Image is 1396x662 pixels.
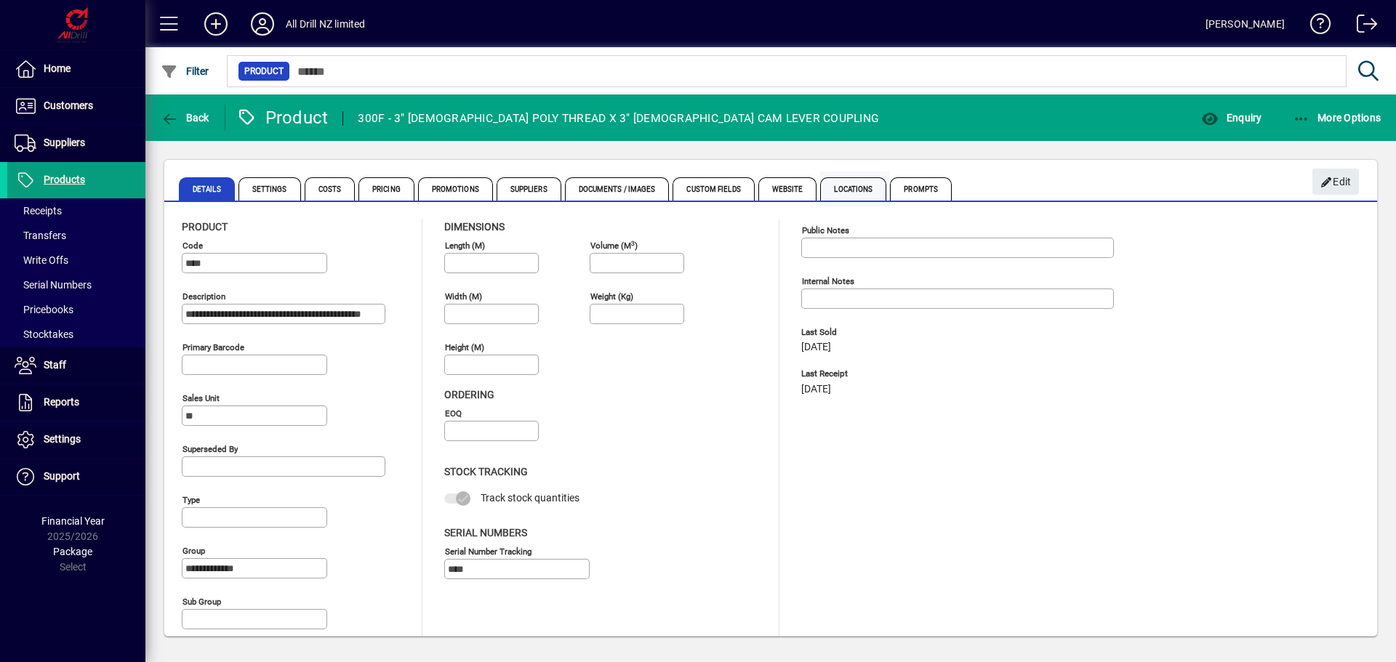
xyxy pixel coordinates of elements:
span: Transfers [15,230,66,241]
span: Products [44,174,85,185]
a: Reports [7,384,145,421]
span: Track stock quantities [481,492,579,504]
span: Last Sold [801,328,1019,337]
a: Home [7,51,145,87]
span: Website [758,177,817,201]
span: Locations [820,177,886,201]
a: Pricebooks [7,297,145,322]
mat-label: Primary barcode [182,342,244,352]
span: Details [179,177,235,201]
mat-label: Group [182,546,205,556]
mat-label: Sub group [182,597,221,607]
div: All Drill NZ limited [286,12,366,36]
span: [DATE] [801,342,831,353]
a: Knowledge Base [1299,3,1331,50]
button: Back [157,105,213,131]
button: Enquiry [1198,105,1265,131]
span: Ordering [444,389,494,400]
button: Profile [239,11,286,37]
a: Suppliers [7,125,145,161]
mat-label: EOQ [445,408,462,419]
mat-label: Sales unit [182,393,220,403]
div: 300F - 3" [DEMOGRAPHIC_DATA] POLY THREAD X 3" [DEMOGRAPHIC_DATA] CAM LEVER COUPLING [358,107,879,130]
mat-label: Internal Notes [802,276,854,286]
a: Support [7,459,145,495]
span: Package [53,546,92,557]
mat-label: Width (m) [445,291,482,302]
mat-label: Superseded by [182,444,238,454]
mat-label: Height (m) [445,342,484,352]
span: Suppliers [44,137,85,148]
span: Enquiry [1201,112,1261,124]
span: Pricebooks [15,304,73,315]
span: Product [182,221,228,233]
span: Edit [1320,170,1352,194]
mat-label: Type [182,495,200,505]
span: Settings [238,177,301,201]
a: Write Offs [7,248,145,273]
a: Stocktakes [7,322,145,347]
a: Serial Numbers [7,273,145,297]
sup: 3 [631,239,635,246]
span: More Options [1293,112,1381,124]
button: Edit [1312,169,1359,195]
a: Staff [7,347,145,384]
span: Back [161,112,209,124]
span: Reports [44,396,79,408]
span: Documents / Images [565,177,670,201]
span: Stock Tracking [444,466,528,477]
div: Product [236,106,329,129]
a: Receipts [7,198,145,223]
span: Stocktakes [15,328,73,340]
button: More Options [1289,105,1385,131]
span: Customers [44,100,93,111]
mat-label: Code [182,241,203,251]
a: Settings [7,421,145,458]
span: Costs [305,177,356,201]
span: Pricing [358,177,414,201]
span: Home [44,62,71,74]
span: Dimensions [444,221,505,233]
span: Financial Year [41,515,105,527]
a: Transfers [7,223,145,248]
span: Serial Numbers [444,527,527,538]
div: [PERSON_NAME] [1206,12,1285,36]
a: Logout [1346,3,1378,50]
span: Custom Fields [673,177,754,201]
span: Receipts [15,205,62,217]
mat-label: Volume (m ) [590,241,638,251]
span: Write Offs [15,254,68,266]
mat-label: Weight (Kg) [590,291,633,302]
span: Staff [44,359,66,371]
mat-label: Public Notes [802,225,849,235]
span: Settings [44,433,81,445]
button: Add [193,11,239,37]
span: Filter [161,65,209,77]
mat-label: Description [182,291,225,302]
span: Prompts [890,177,952,201]
span: Product [244,64,284,78]
span: Promotions [418,177,493,201]
span: Last Receipt [801,369,1019,379]
span: Suppliers [497,177,561,201]
mat-label: Length (m) [445,241,485,251]
app-page-header-button: Back [145,105,225,131]
mat-label: Serial Number tracking [445,546,531,556]
a: Customers [7,88,145,124]
span: [DATE] [801,384,831,395]
span: Support [44,470,80,482]
button: Filter [157,58,213,84]
span: Serial Numbers [15,279,92,291]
